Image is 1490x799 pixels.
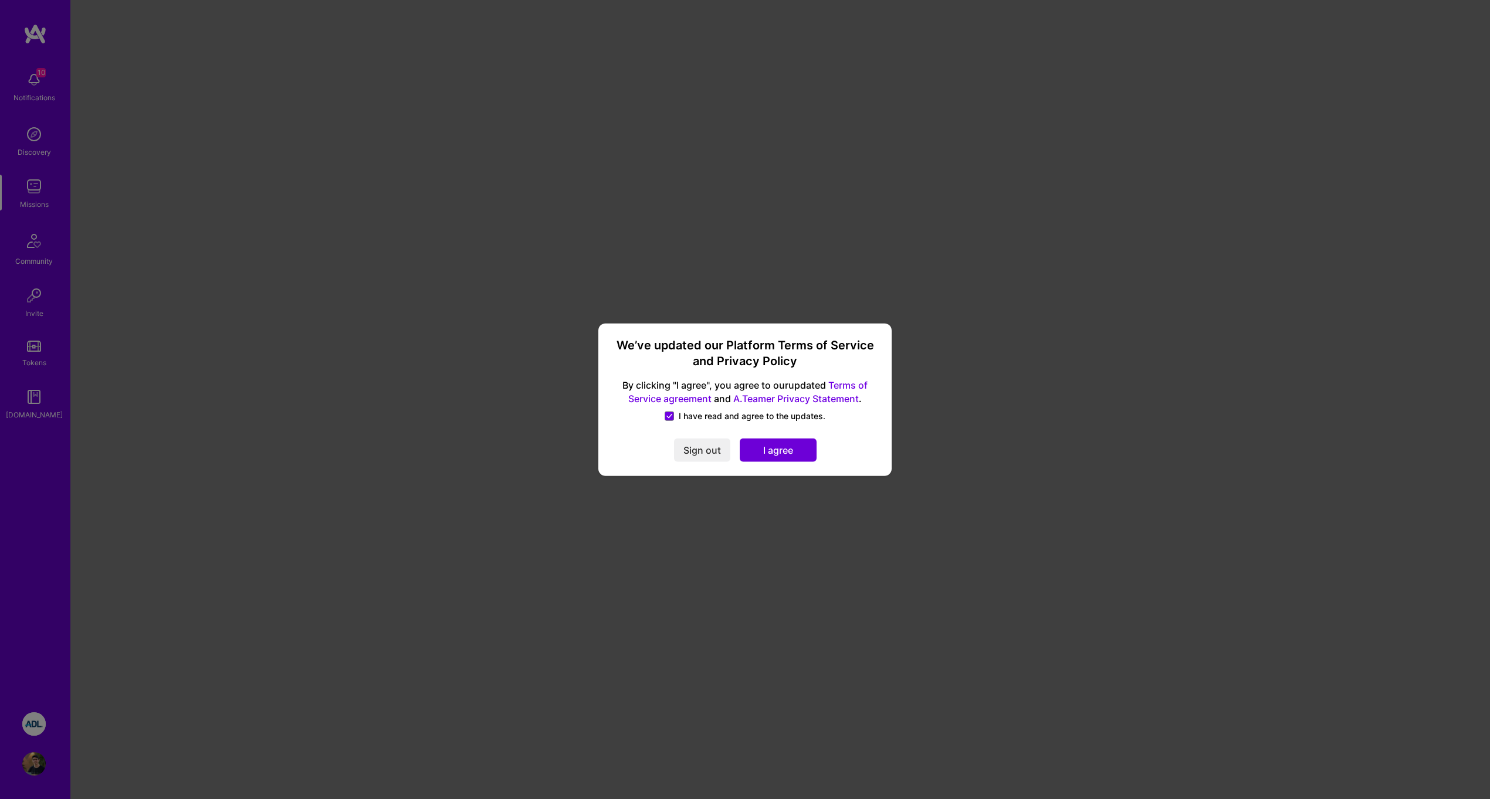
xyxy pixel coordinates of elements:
button: Sign out [674,438,730,462]
span: By clicking "I agree", you agree to our updated and . [612,379,878,406]
span: I have read and agree to the updates. [679,410,825,422]
a: Terms of Service agreement [628,379,868,404]
h3: We’ve updated our Platform Terms of Service and Privacy Policy [612,337,878,369]
a: A.Teamer Privacy Statement [733,393,859,404]
button: I agree [740,438,817,462]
